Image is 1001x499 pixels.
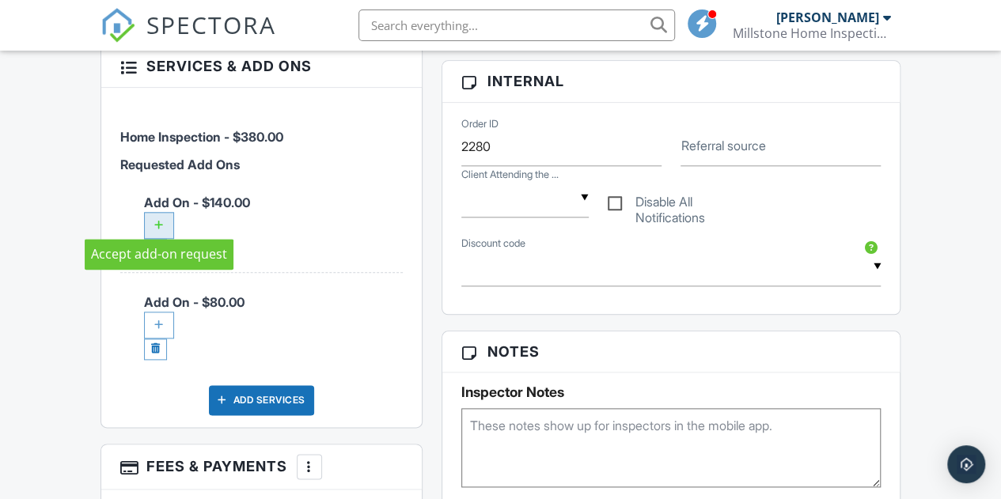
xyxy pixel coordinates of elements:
[776,9,879,25] div: [PERSON_NAME]
[144,195,404,255] span: Add On - $140.00
[947,445,985,483] div: Open Intercom Messenger
[358,9,675,41] input: Search everything...
[681,137,765,154] label: Referral source
[100,8,135,43] img: The Best Home Inspection Software - Spectora
[209,385,314,415] div: Add Services
[733,25,891,41] div: Millstone Home Inspections
[144,294,404,354] span: Add On - $80.00
[461,168,559,182] label: Client Attending the Inspection?
[120,129,283,145] span: Home Inspection - $380.00
[101,444,423,490] h3: Fees & Payments
[442,61,900,102] h3: Internal
[461,236,525,251] label: Discount code
[120,100,404,158] li: Service: Home Inspection
[120,158,404,172] h6: Requested Add Ons
[100,21,276,55] a: SPECTORA
[461,384,881,400] h5: Inspector Notes
[146,8,276,41] span: SPECTORA
[461,117,499,131] label: Order ID
[608,195,735,214] label: Disable All Notifications
[442,331,900,372] h3: Notes
[101,46,423,87] h3: Services & Add ons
